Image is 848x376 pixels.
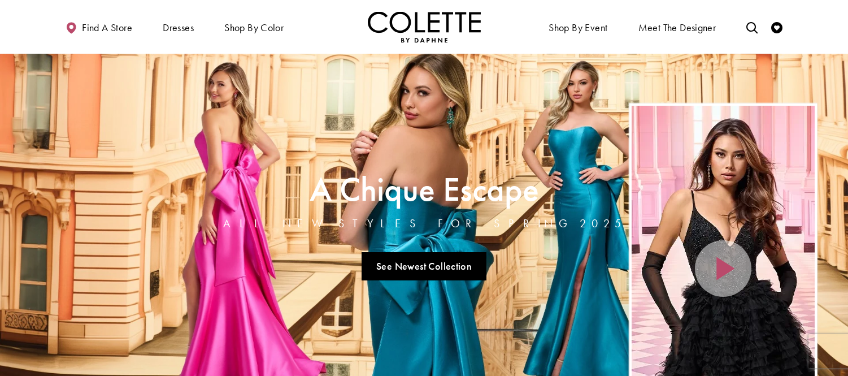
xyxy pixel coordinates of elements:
span: Find a store [82,22,132,33]
img: Colette by Daphne [368,11,481,42]
span: Dresses [163,22,194,33]
span: Shop By Event [546,11,610,42]
a: Toggle search [743,11,760,42]
span: Dresses [160,11,197,42]
span: Shop By Event [549,22,607,33]
a: Meet the designer [636,11,719,42]
span: Meet the designer [638,22,716,33]
a: Check Wishlist [768,11,785,42]
a: See Newest Collection A Chique Escape All New Styles For Spring 2025 [362,252,487,280]
ul: Slider Links [220,248,629,285]
span: Shop by color [221,11,286,42]
a: Find a store [63,11,135,42]
span: Shop by color [224,22,284,33]
a: Visit Home Page [368,11,481,42]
